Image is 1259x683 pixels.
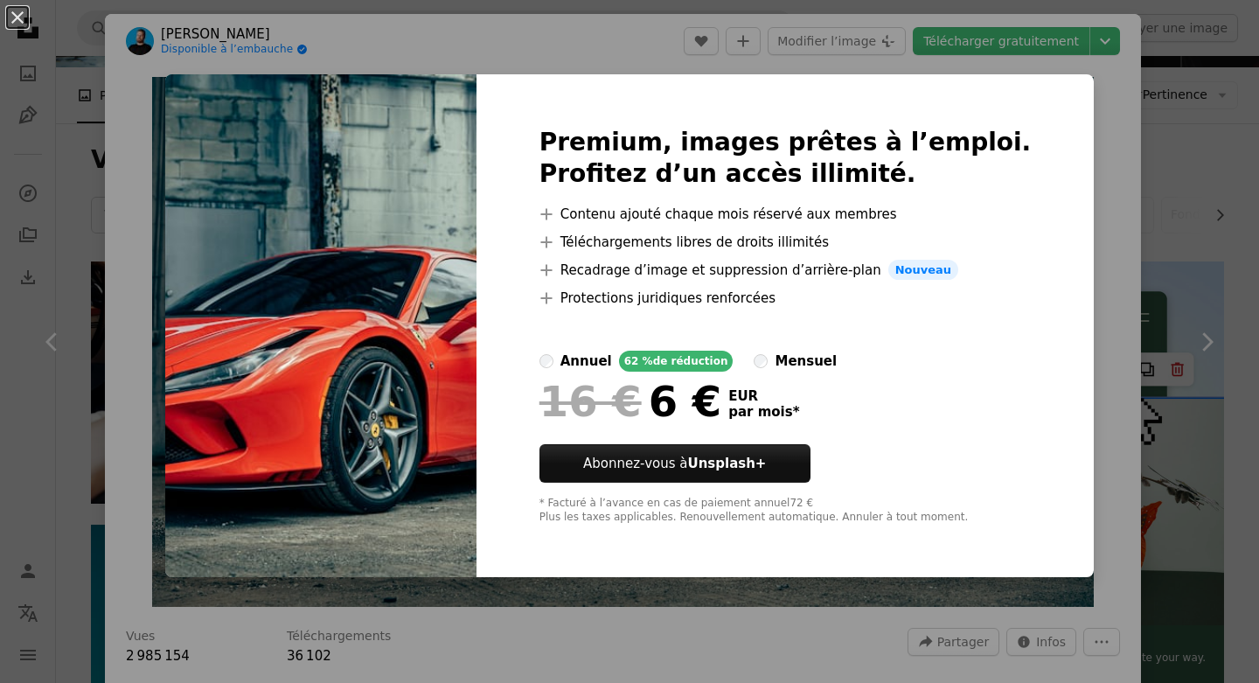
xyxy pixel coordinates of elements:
span: Nouveau [888,260,958,281]
span: par mois * [728,404,799,420]
div: 6 € [539,379,721,424]
strong: Unsplash+ [687,456,766,471]
div: annuel [560,351,612,372]
li: Contenu ajouté chaque mois réservé aux membres [539,204,1032,225]
input: annuel62 %de réduction [539,354,553,368]
div: 62 % de réduction [619,351,734,372]
div: * Facturé à l’avance en cas de paiement annuel 72 € Plus les taxes applicables. Renouvellement au... [539,497,1032,525]
li: Téléchargements libres de droits illimités [539,232,1032,253]
span: EUR [728,388,799,404]
li: Recadrage d’image et suppression d’arrière-plan [539,260,1032,281]
input: mensuel [754,354,768,368]
li: Protections juridiques renforcées [539,288,1032,309]
img: photo-1614200179396-2bdb77ebf81b [165,74,476,578]
span: 16 € [539,379,642,424]
div: mensuel [775,351,837,372]
h2: Premium, images prêtes à l’emploi. Profitez d’un accès illimité. [539,127,1032,190]
button: Abonnez-vous àUnsplash+ [539,444,810,483]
